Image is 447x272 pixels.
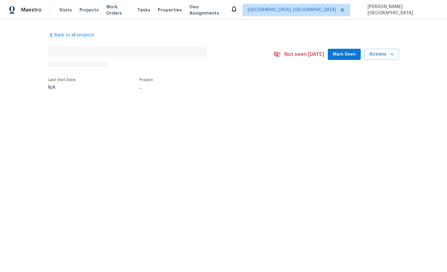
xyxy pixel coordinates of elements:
a: Back to all projects [48,32,108,38]
span: [PERSON_NAME][GEOGRAPHIC_DATA] [365,4,438,16]
span: Mark Seen [333,51,356,58]
span: Properties [158,7,182,13]
div: N/A [48,85,75,90]
div: ... [139,85,259,90]
span: Not seen [DATE] [284,51,324,57]
span: Work Orders [106,4,130,16]
span: [GEOGRAPHIC_DATA], [GEOGRAPHIC_DATA] [248,7,336,13]
span: Visits [59,7,72,13]
span: Geo Assignments [189,4,223,16]
span: Actions [369,51,394,58]
span: Tasks [137,8,150,12]
span: Project [139,78,153,82]
button: Mark Seen [328,49,361,60]
span: Projects [79,7,99,13]
button: Actions [364,49,399,60]
span: Last Visit Date [48,78,75,82]
span: Maestro [21,7,42,13]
